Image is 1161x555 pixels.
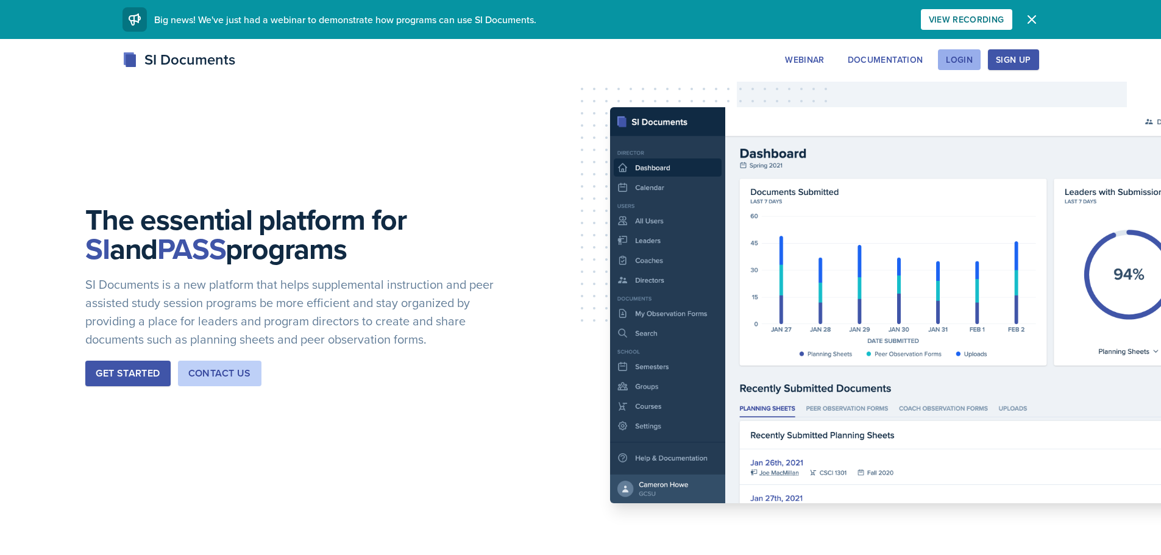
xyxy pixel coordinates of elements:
[929,15,1004,24] div: View Recording
[188,366,251,381] div: Contact Us
[996,55,1031,65] div: Sign Up
[178,361,261,386] button: Contact Us
[946,55,973,65] div: Login
[96,366,160,381] div: Get Started
[154,13,536,26] span: Big news! We've just had a webinar to demonstrate how programs can use SI Documents.
[777,49,832,70] button: Webinar
[122,49,235,71] div: SI Documents
[848,55,923,65] div: Documentation
[840,49,931,70] button: Documentation
[785,55,824,65] div: Webinar
[988,49,1039,70] button: Sign Up
[938,49,981,70] button: Login
[921,9,1012,30] button: View Recording
[85,361,170,386] button: Get Started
